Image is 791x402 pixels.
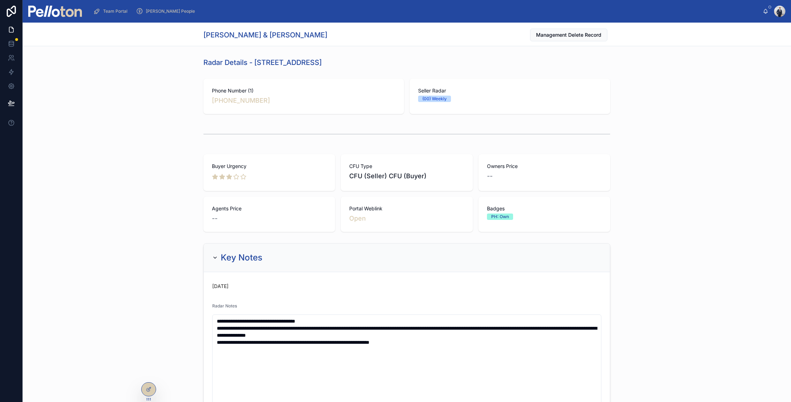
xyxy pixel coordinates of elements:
[146,8,195,14] span: [PERSON_NAME] People
[349,215,366,222] a: Open
[212,283,228,290] p: [DATE]
[422,96,447,102] div: (00) Weekly
[134,5,200,18] a: [PERSON_NAME] People
[349,205,464,212] span: Portal Weblink
[212,96,270,106] a: [PHONE_NUMBER]
[487,205,602,212] span: Badges
[203,58,322,67] h1: Radar Details - [STREET_ADDRESS]
[349,163,464,170] span: CFU Type
[212,163,327,170] span: Buyer Urgency
[203,30,327,40] h1: [PERSON_NAME] & [PERSON_NAME]
[103,8,127,14] span: Team Portal
[349,171,464,181] span: CFU (Seller) CFU (Buyer)
[536,31,601,38] span: Management Delete Record
[221,252,262,263] h2: Key Notes
[212,205,327,212] span: Agents Price
[28,6,82,17] img: App logo
[212,303,237,308] span: Radar Notes
[212,214,218,223] span: --
[487,163,602,170] span: Owners Price
[212,87,395,94] span: Phone Number (1)
[487,171,493,181] span: --
[491,214,509,220] div: PH: Own
[91,5,132,18] a: Team Portal
[418,87,602,94] span: Seller Radar
[88,4,763,19] div: scrollable content
[530,29,607,41] button: Management Delete Record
